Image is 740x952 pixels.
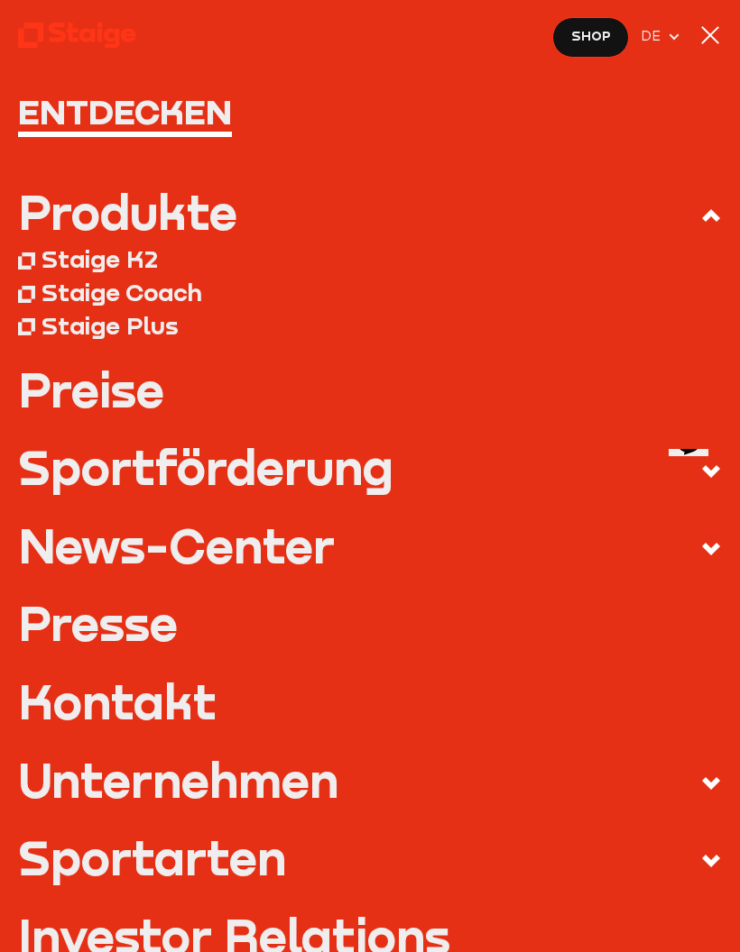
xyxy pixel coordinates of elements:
[552,17,629,57] a: Shop
[18,276,723,309] a: Staige Coach
[42,311,179,341] div: Staige Plus
[18,522,335,569] div: News-Center
[18,188,237,235] div: Produkte
[18,243,723,276] a: Staige K2
[42,278,202,307] div: Staige Coach
[661,449,722,507] iframe: chat widget
[18,834,286,881] div: Sportarten
[641,26,667,47] span: DE
[18,444,393,490] div: Sportförderung
[18,678,723,725] a: Kontakt
[18,756,338,803] div: Unternehmen
[42,244,158,274] div: Staige K2
[18,366,723,413] a: Preise
[18,309,723,343] a: Staige Plus
[571,26,611,47] span: Shop
[18,600,723,646] a: Presse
